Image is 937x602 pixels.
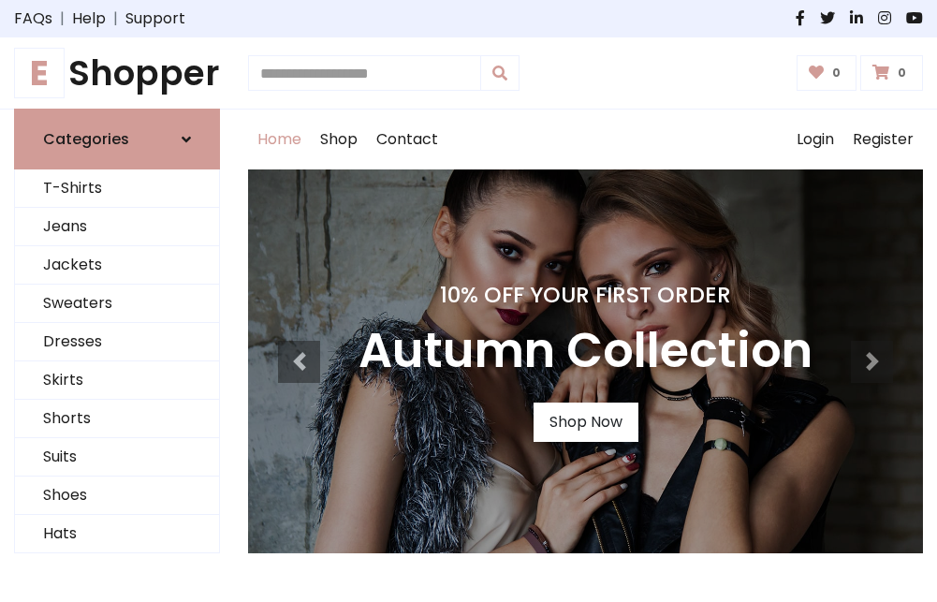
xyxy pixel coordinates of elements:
[15,246,219,285] a: Jackets
[843,110,923,169] a: Register
[15,400,219,438] a: Shorts
[15,208,219,246] a: Jeans
[15,477,219,515] a: Shoes
[14,52,220,94] a: EShopper
[15,361,219,400] a: Skirts
[72,7,106,30] a: Help
[860,55,923,91] a: 0
[14,7,52,30] a: FAQs
[106,7,125,30] span: |
[893,65,911,81] span: 0
[14,52,220,94] h1: Shopper
[15,323,219,361] a: Dresses
[248,110,311,169] a: Home
[534,403,638,442] a: Shop Now
[14,109,220,169] a: Categories
[359,282,813,308] h4: 10% Off Your First Order
[14,48,65,98] span: E
[827,65,845,81] span: 0
[43,130,129,148] h6: Categories
[367,110,447,169] a: Contact
[797,55,857,91] a: 0
[15,285,219,323] a: Sweaters
[15,438,219,477] a: Suits
[15,169,219,208] a: T-Shirts
[787,110,843,169] a: Login
[52,7,72,30] span: |
[15,515,219,553] a: Hats
[359,323,813,380] h3: Autumn Collection
[125,7,185,30] a: Support
[311,110,367,169] a: Shop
